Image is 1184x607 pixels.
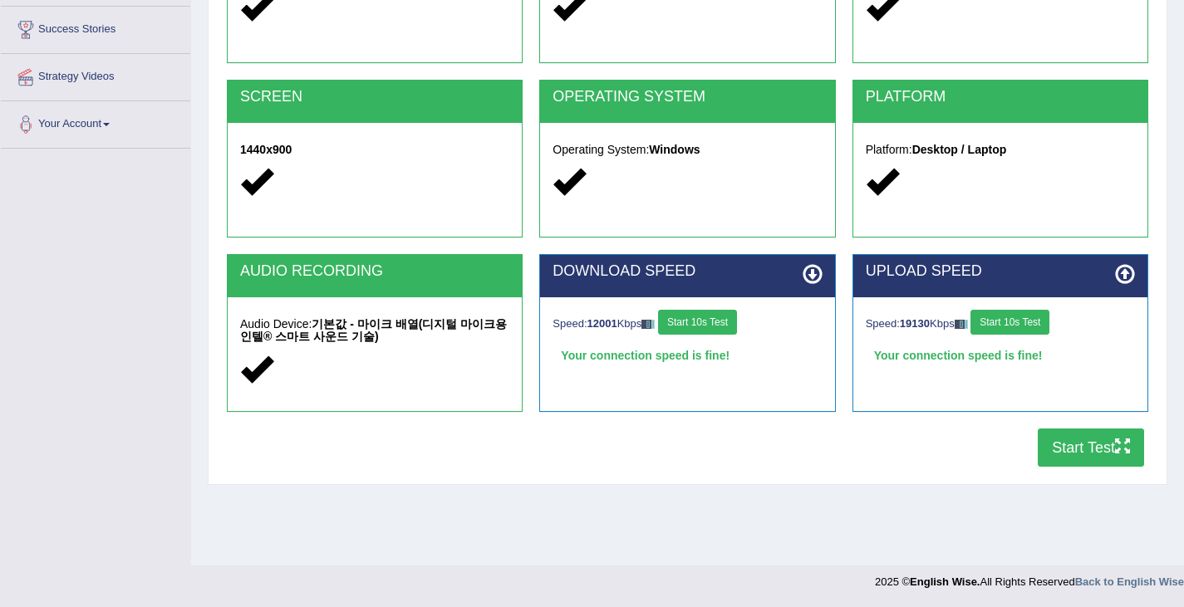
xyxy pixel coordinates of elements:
[866,144,1135,156] h5: Platform:
[866,263,1135,280] h2: UPLOAD SPEED
[910,575,980,588] strong: English Wise.
[658,310,737,335] button: Start 10s Test
[649,143,700,156] strong: Windows
[641,320,655,329] img: ajax-loader-fb-connection.gif
[900,317,930,330] strong: 19130
[553,144,822,156] h5: Operating System:
[240,143,292,156] strong: 1440x900
[955,320,968,329] img: ajax-loader-fb-connection.gif
[553,310,822,339] div: Speed: Kbps
[970,310,1049,335] button: Start 10s Test
[1075,575,1184,588] a: Back to English Wise
[587,317,617,330] strong: 12001
[1,54,190,95] a: Strategy Videos
[240,317,507,343] strong: 기본값 - 마이크 배열(디지털 마이크용 인텔® 스마트 사운드 기술)
[866,89,1135,105] h2: PLATFORM
[1,7,190,48] a: Success Stories
[1038,428,1144,467] button: Start Test
[240,89,509,105] h2: SCREEN
[553,343,822,368] div: Your connection speed is fine!
[240,318,509,344] h5: Audio Device:
[866,310,1135,339] div: Speed: Kbps
[1,101,190,143] a: Your Account
[912,143,1007,156] strong: Desktop / Laptop
[240,263,509,280] h2: AUDIO RECORDING
[866,343,1135,368] div: Your connection speed is fine!
[875,565,1184,590] div: 2025 © All Rights Reserved
[553,263,822,280] h2: DOWNLOAD SPEED
[553,89,822,105] h2: OPERATING SYSTEM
